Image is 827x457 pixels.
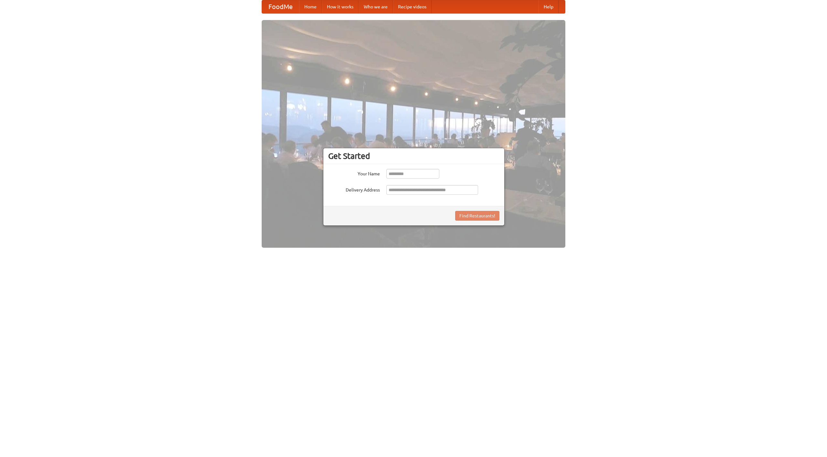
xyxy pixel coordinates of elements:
a: Home [299,0,322,13]
a: Who we are [359,0,393,13]
button: Find Restaurants! [455,211,499,221]
a: How it works [322,0,359,13]
a: FoodMe [262,0,299,13]
label: Delivery Address [328,185,380,193]
label: Your Name [328,169,380,177]
h3: Get Started [328,151,499,161]
a: Help [539,0,559,13]
a: Recipe videos [393,0,432,13]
